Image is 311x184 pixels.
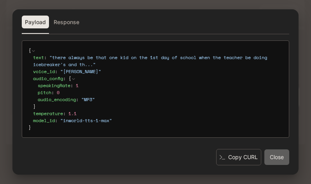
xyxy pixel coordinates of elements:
[33,110,63,117] span: temperature
[76,82,79,89] span: 1
[33,54,44,61] span: text
[68,75,71,82] span: {
[28,124,31,131] span: }
[28,47,31,54] span: {
[38,82,70,89] span: speakingRate
[38,89,283,96] div: :
[38,89,51,96] span: pitch
[57,89,59,96] span: 0
[38,82,283,89] div: :
[33,54,267,68] span: " there always be that one kid on the 1st day of school when the teacher be doing icebreaker's an...
[22,16,49,29] button: Payload
[68,110,77,117] span: 1.1
[33,110,283,117] div: :
[38,96,76,103] span: audio_encoding
[51,16,82,29] button: Response
[33,54,283,68] div: :
[216,149,261,166] button: Copy CURL
[33,103,36,110] span: }
[60,117,112,124] span: " inworld-tts-1-max "
[264,149,289,165] button: Close
[38,96,283,103] div: :
[33,68,55,75] span: voice_id
[33,75,63,82] span: audio_config
[60,68,101,75] span: " [PERSON_NAME] "
[81,96,95,103] span: " MP3 "
[33,117,55,124] span: model_id
[33,117,283,124] div: :
[33,68,283,75] div: :
[33,75,283,110] div: :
